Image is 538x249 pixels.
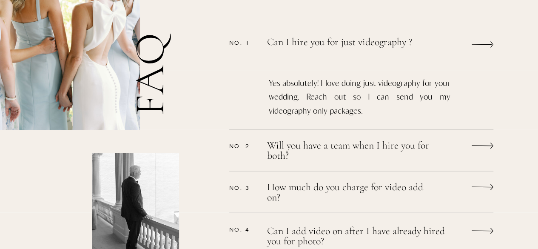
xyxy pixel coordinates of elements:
[267,182,433,204] a: How much do you charge for video add on?
[267,37,435,56] a: Can I hire you for just videography ?
[229,184,257,191] p: No. 3
[269,76,450,119] p: Yes absolutely! I love doing just videography for your wedding. Reach out so I can send you my vi...
[229,142,257,149] p: No. 2
[229,226,257,232] p: No. 4
[267,140,433,163] a: Will you have a team when I hire you for both?
[267,226,457,248] a: Can I add video on after I have already hired you for photo?
[229,39,257,46] p: No. 1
